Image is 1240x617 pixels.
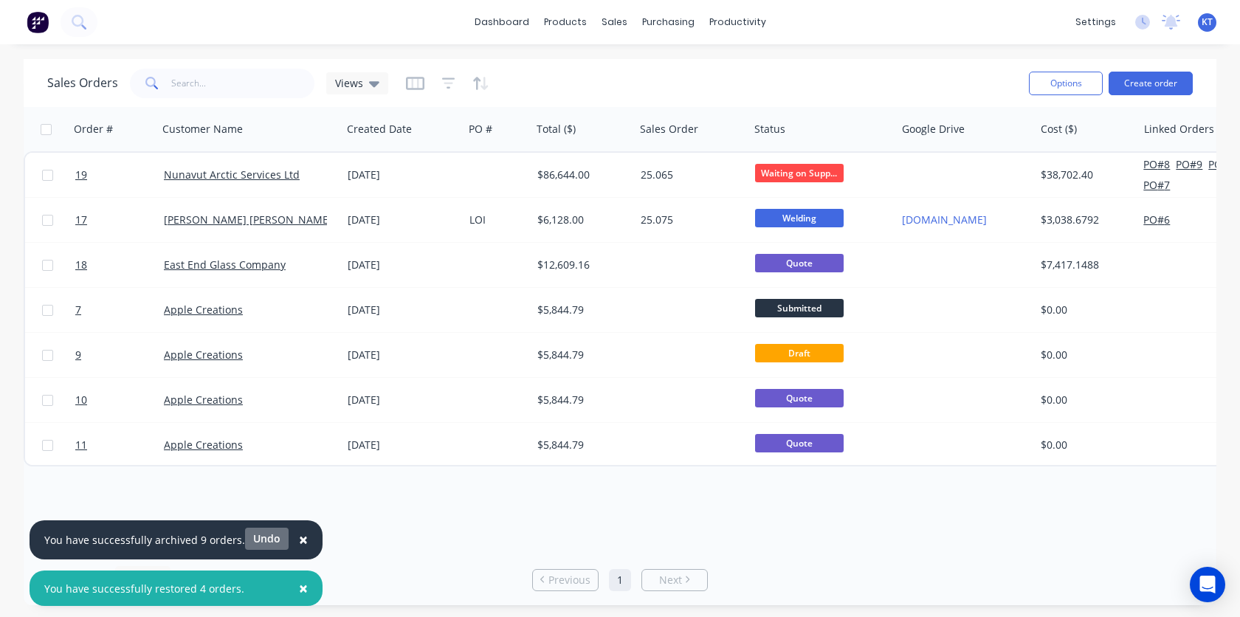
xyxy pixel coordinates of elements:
[537,213,624,227] div: $6,128.00
[635,11,702,33] div: purchasing
[469,122,492,137] div: PO #
[537,438,624,452] div: $5,844.79
[1041,438,1127,452] div: $0.00
[164,258,286,272] a: East End Glass Company
[162,122,243,137] div: Customer Name
[1041,213,1127,227] div: $3,038.6792
[609,569,631,591] a: Page 1 is your current page
[75,303,81,317] span: 7
[1041,168,1127,182] div: $38,702.40
[537,122,576,137] div: Total ($)
[348,303,458,317] div: [DATE]
[754,122,785,137] div: Status
[75,168,87,182] span: 19
[1041,122,1077,137] div: Cost ($)
[1068,11,1123,33] div: settings
[537,258,624,272] div: $12,609.16
[537,303,624,317] div: $5,844.79
[537,393,624,407] div: $5,844.79
[526,569,714,591] ul: Pagination
[171,69,315,98] input: Search...
[299,529,308,550] span: ×
[537,168,624,182] div: $86,644.00
[75,348,81,362] span: 9
[75,213,87,227] span: 17
[348,258,458,272] div: [DATE]
[75,378,164,422] a: 10
[164,213,332,227] a: [PERSON_NAME] [PERSON_NAME]
[467,11,537,33] a: dashboard
[755,209,844,227] span: Welding
[642,573,707,587] a: Next page
[702,11,774,33] div: productivity
[75,393,87,407] span: 10
[164,348,243,362] a: Apple Creations
[1029,72,1103,95] button: Options
[469,213,523,227] div: LOI
[755,389,844,407] span: Quote
[1143,213,1170,227] button: PO#6
[1109,72,1193,95] button: Create order
[75,198,164,242] a: 17
[1202,15,1213,29] span: KT
[75,423,164,467] a: 11
[1041,393,1127,407] div: $0.00
[245,528,289,550] button: Undo
[164,303,243,317] a: Apple Creations
[902,122,965,137] div: Google Drive
[1190,567,1225,602] div: Open Intercom Messenger
[164,393,243,407] a: Apple Creations
[594,11,635,33] div: sales
[640,122,698,137] div: Sales Order
[348,393,458,407] div: [DATE]
[74,122,113,137] div: Order #
[537,348,624,362] div: $5,844.79
[1041,348,1127,362] div: $0.00
[347,122,412,137] div: Created Date
[533,573,598,587] a: Previous page
[75,333,164,377] a: 9
[164,168,300,182] a: Nunavut Arctic Services Ltd
[755,164,844,182] span: Waiting on Supp...
[902,213,987,227] a: [DOMAIN_NAME]
[348,438,458,452] div: [DATE]
[348,168,458,182] div: [DATE]
[1041,258,1127,272] div: $7,417.1488
[44,532,245,548] div: You have successfully archived 9 orders.
[755,344,844,362] span: Draft
[299,578,308,599] span: ×
[164,438,243,452] a: Apple Creations
[348,213,458,227] div: [DATE]
[47,76,118,90] h1: Sales Orders
[755,254,844,272] span: Quote
[75,243,164,287] a: 18
[1144,122,1214,137] div: Linked Orders
[75,153,164,197] a: 19
[284,571,323,606] button: Close
[27,11,49,33] img: Factory
[1143,178,1170,193] button: PO#7
[755,434,844,452] span: Quote
[348,348,458,362] div: [DATE]
[75,258,87,272] span: 18
[1143,157,1170,172] button: PO#8
[75,288,164,332] a: 7
[755,299,844,317] span: Submitted
[44,581,244,596] div: You have successfully restored 4 orders.
[75,438,87,452] span: 11
[1041,303,1127,317] div: $0.00
[659,573,682,587] span: Next
[641,213,738,227] div: 25.075
[548,573,590,587] span: Previous
[537,11,594,33] div: products
[284,523,323,558] button: Close
[335,75,363,91] span: Views
[641,168,738,182] div: 25.065
[1176,157,1202,172] button: PO#9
